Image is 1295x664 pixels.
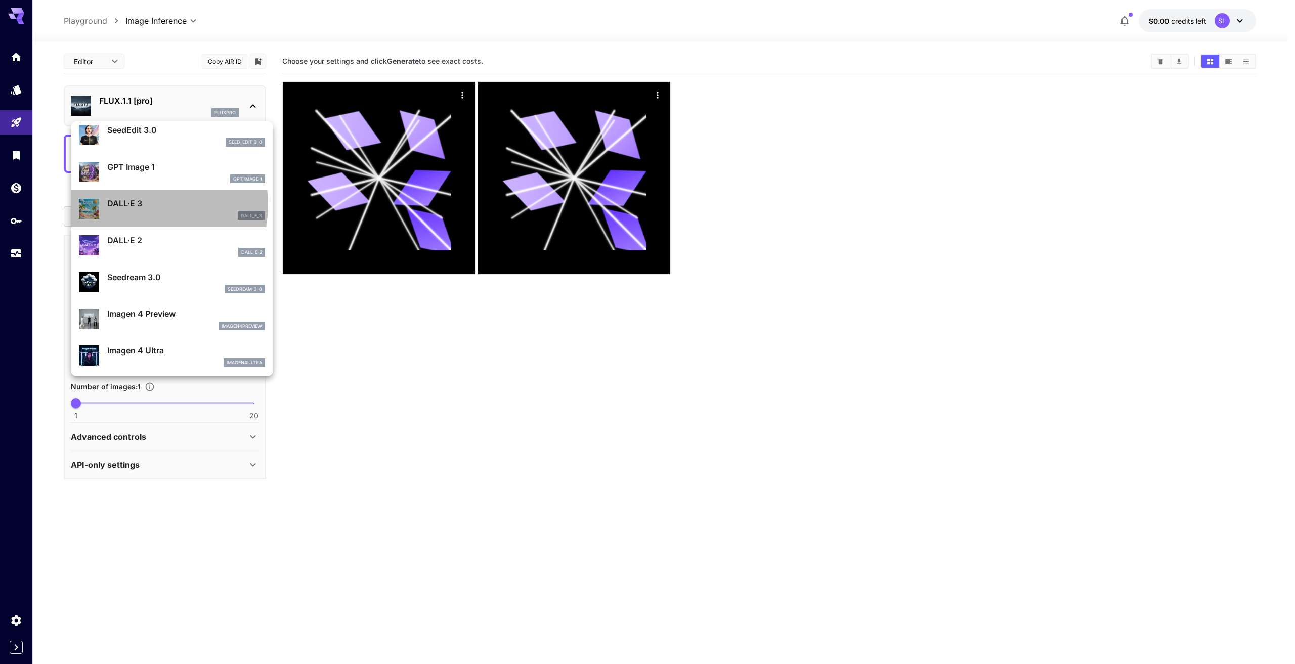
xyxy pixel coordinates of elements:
p: SeedEdit 3.0 [107,124,265,136]
div: SeedEdit 3.0seed_edit_3_0 [79,120,265,151]
p: imagen4preview [222,323,262,330]
p: imagen4ultra [227,359,262,366]
div: DALL·E 3dall_e_3 [79,193,265,224]
div: DALL·E 2dall_e_2 [79,230,265,261]
p: Imagen 4 Preview [107,307,265,320]
p: gpt_image_1 [233,175,262,183]
p: seed_edit_3_0 [229,139,262,146]
p: dall_e_2 [241,249,262,256]
div: Seedream 3.0seedream_3_0 [79,267,265,298]
div: Imagen 4 Previewimagen4preview [79,303,265,334]
div: Imagen 4 Ultraimagen4ultra [79,340,265,371]
p: dall_e_3 [241,212,262,219]
p: Seedream 3.0 [107,271,265,283]
p: seedream_3_0 [228,286,262,293]
p: DALL·E 3 [107,197,265,209]
p: Imagen 4 Ultra [107,344,265,357]
div: GPT Image 1gpt_image_1 [79,157,265,188]
p: GPT Image 1 [107,161,265,173]
p: DALL·E 2 [107,234,265,246]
